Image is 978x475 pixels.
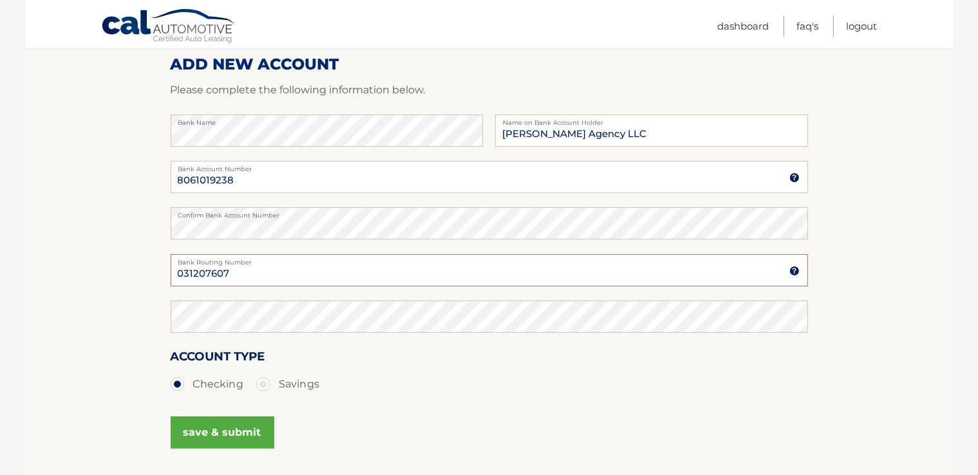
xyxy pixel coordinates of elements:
a: Logout [847,15,878,37]
a: Dashboard [718,15,769,37]
label: Bank Routing Number [171,254,808,265]
h2: ADD NEW ACCOUNT [171,55,808,74]
img: tooltip.svg [789,266,800,276]
a: FAQ's [797,15,819,37]
label: Confirm Bank Account Number [171,207,808,218]
label: Bank Name [171,115,483,125]
input: Bank Routing Number [171,254,808,286]
a: Cal Automotive [101,8,236,46]
label: Savings [256,371,319,397]
label: Name on Bank Account Holder [495,115,807,125]
label: Account Type [171,347,265,371]
input: Name on Account (Account Holder Name) [495,115,807,147]
p: Please complete the following information below. [171,81,808,99]
button: save & submit [171,416,274,449]
input: Bank Account Number [171,161,808,193]
img: tooltip.svg [789,172,800,183]
label: Bank Account Number [171,161,808,171]
label: Checking [171,371,243,397]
